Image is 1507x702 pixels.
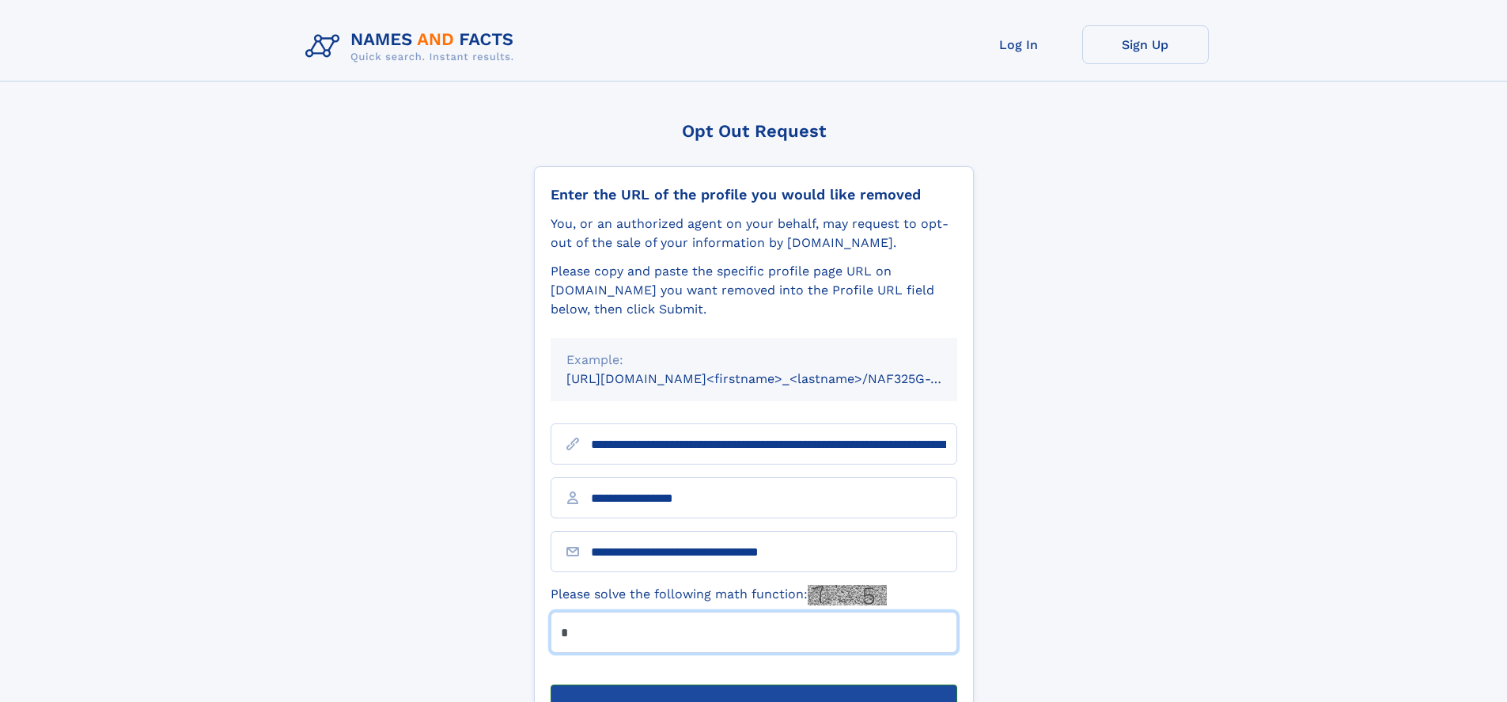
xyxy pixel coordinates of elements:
[551,262,957,319] div: Please copy and paste the specific profile page URL on [DOMAIN_NAME] you want removed into the Pr...
[551,214,957,252] div: You, or an authorized agent on your behalf, may request to opt-out of the sale of your informatio...
[956,25,1082,64] a: Log In
[299,25,527,68] img: Logo Names and Facts
[534,121,974,141] div: Opt Out Request
[566,351,941,370] div: Example:
[551,186,957,203] div: Enter the URL of the profile you would like removed
[551,585,887,605] label: Please solve the following math function:
[566,371,987,386] small: [URL][DOMAIN_NAME]<firstname>_<lastname>/NAF325G-xxxxxxxx
[1082,25,1209,64] a: Sign Up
